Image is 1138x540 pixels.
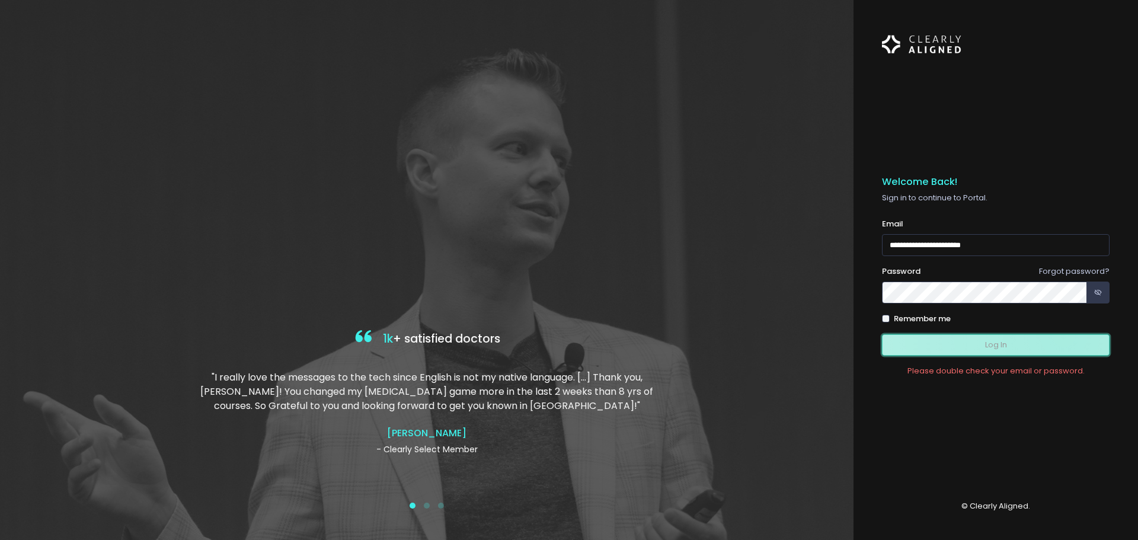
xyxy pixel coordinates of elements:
p: Sign in to continue to Portal. [882,192,1110,204]
label: Password [882,266,920,277]
button: Log In [882,334,1110,356]
h4: [PERSON_NAME] [197,427,656,439]
label: Email [882,218,903,230]
p: - Clearly Select Member [197,443,656,456]
h5: Welcome Back! [882,176,1110,188]
p: "I really love the messages to the tech since English is not my native language. […] Thank you, [... [197,370,656,413]
label: Remember me [894,313,951,325]
p: © Clearly Aligned. [882,500,1110,512]
h4: + satisfied doctors [197,327,656,352]
div: Please double check your email or password. [882,365,1110,377]
img: Logo Horizontal [882,28,961,60]
a: Forgot password? [1039,266,1110,277]
span: 1k [383,331,393,347]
